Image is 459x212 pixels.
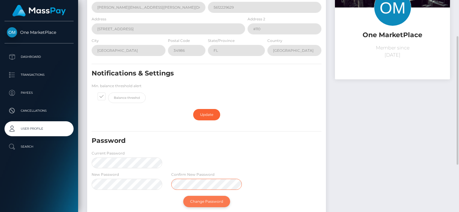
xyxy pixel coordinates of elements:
[208,38,235,43] label: State/Province
[248,16,265,22] label: Address 2
[183,196,230,207] a: Change Password
[92,16,106,22] label: Address
[171,172,214,177] label: Confirm New Password
[5,49,74,64] a: Dashboard
[92,83,141,89] label: Min. balance threshold alert
[7,124,71,133] p: User Profile
[92,136,285,146] h5: Password
[5,30,74,35] span: One MarketPlace
[5,139,74,154] a: Search
[193,109,220,120] a: Update
[339,44,445,59] p: Member since [DATE]
[7,70,71,79] p: Transactions
[267,38,282,43] label: Country
[7,27,17,37] img: One MarketPlace
[7,52,71,61] p: Dashboard
[5,67,74,82] a: Transactions
[12,5,66,16] img: MassPay Logo
[92,69,285,78] h5: Notifications & Settings
[5,85,74,100] a: Payees
[92,172,119,177] label: New Password
[7,142,71,151] p: Search
[5,121,74,136] a: User Profile
[7,106,71,115] p: Cancellations
[92,38,99,43] label: City
[5,103,74,118] a: Cancellations
[92,151,125,156] label: Current Password
[7,88,71,97] p: Payees
[168,38,190,43] label: Postal Code
[339,31,445,40] h5: One MarketPlace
